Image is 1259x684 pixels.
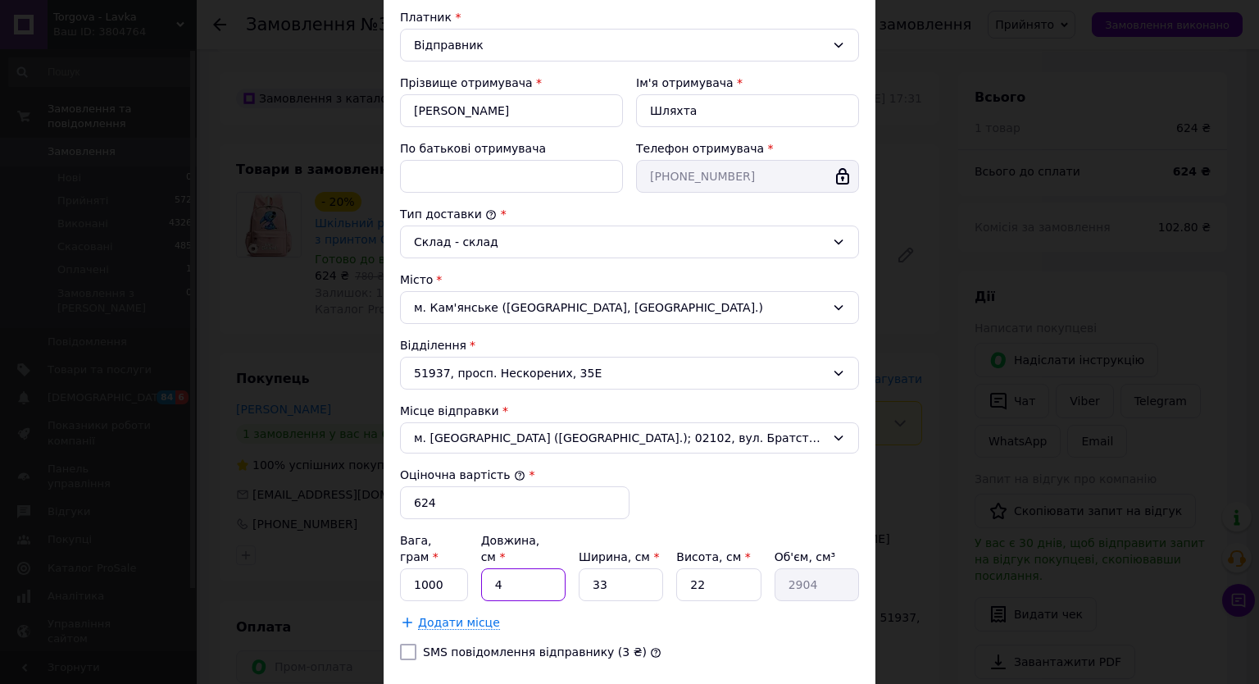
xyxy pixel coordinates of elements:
label: Ім'я отримувача [636,76,734,89]
div: Тип доставки [400,206,859,222]
label: Телефон отримувача [636,142,764,155]
div: Платник [400,9,859,25]
label: Вага, грам [400,534,439,563]
span: Додати місце [418,616,500,630]
label: Висота, см [676,550,750,563]
span: м. [GEOGRAPHIC_DATA] ([GEOGRAPHIC_DATA].); 02102, вул. Братства тарасівців, 9Е [414,430,825,446]
div: 51937, просп. Нескорених, 35Е [400,357,859,390]
div: Об'єм, см³ [775,549,859,565]
div: Місто [400,271,859,288]
label: SMS повідомлення відправнику (3 ₴) [423,645,647,659]
input: +380 [636,160,859,193]
label: По батькові отримувача [400,142,546,155]
label: Прізвище отримувача [400,76,533,89]
div: Відділення [400,337,859,353]
div: Відправник [414,36,825,54]
div: м. Кам'янське ([GEOGRAPHIC_DATA], [GEOGRAPHIC_DATA].) [400,291,859,324]
label: Оціночна вартість [400,468,525,481]
div: Склад - склад [414,233,825,251]
label: Ширина, см [579,550,659,563]
label: Довжина, см [481,534,540,563]
div: Місце відправки [400,403,859,419]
